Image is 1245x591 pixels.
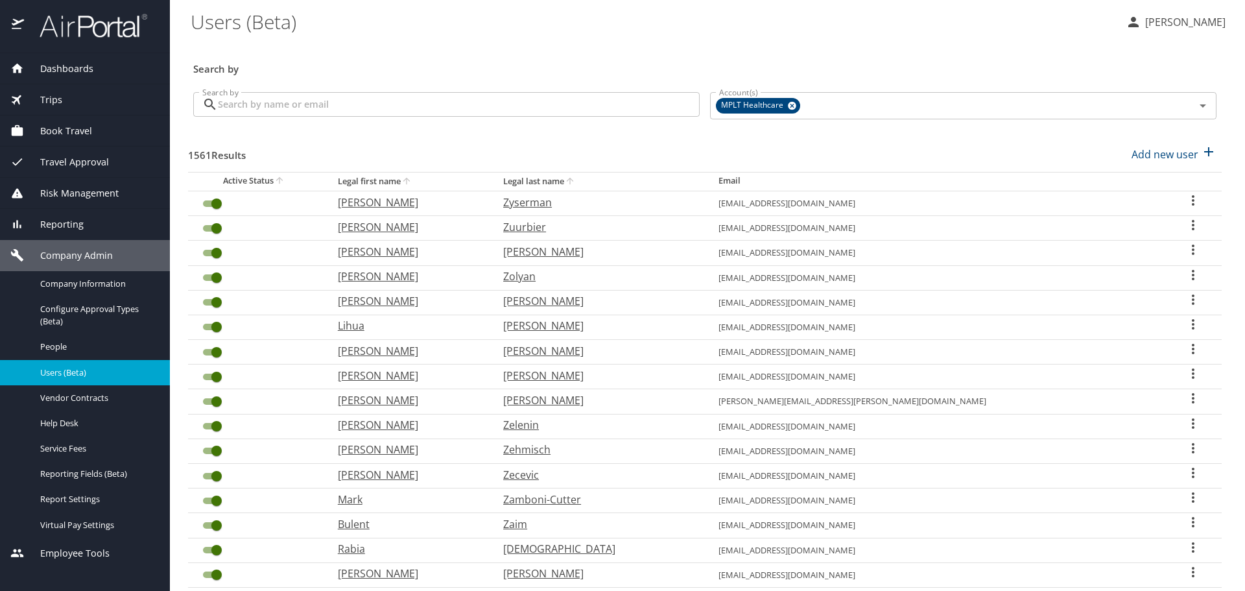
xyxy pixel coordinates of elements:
td: [EMAIL_ADDRESS][DOMAIN_NAME] [708,191,1165,215]
td: [EMAIL_ADDRESS][DOMAIN_NAME] [708,464,1165,488]
h1: Users (Beta) [191,1,1115,42]
img: icon-airportal.png [12,13,25,38]
p: [PERSON_NAME] [503,566,693,581]
div: MPLT Healthcare [716,98,800,114]
span: Company Information [40,278,154,290]
button: sort [401,176,414,188]
th: Legal first name [327,172,493,191]
p: [PERSON_NAME] [338,269,477,284]
span: Trips [24,93,62,107]
td: [EMAIL_ADDRESS][DOMAIN_NAME] [708,365,1165,389]
th: Legal last name [493,172,708,191]
td: [EMAIL_ADDRESS][DOMAIN_NAME] [708,265,1165,290]
p: Zamboni-Cutter [503,492,693,507]
span: Risk Management [24,186,119,200]
td: [EMAIL_ADDRESS][DOMAIN_NAME] [708,216,1165,241]
button: sort [564,176,577,188]
p: [PERSON_NAME] [338,467,477,483]
p: Zolyan [503,269,693,284]
span: Configure Approval Types (Beta) [40,303,154,328]
p: Zecevic [503,467,693,483]
span: Report Settings [40,493,154,505]
span: Virtual Pay Settings [40,519,154,531]
td: [EMAIL_ADDRESS][DOMAIN_NAME] [708,340,1165,365]
td: [EMAIL_ADDRESS][DOMAIN_NAME] [708,241,1165,265]
td: [EMAIL_ADDRESS][DOMAIN_NAME] [708,290,1165,315]
p: Mark [338,492,477,507]
span: Travel Approval [24,155,109,169]
p: [PERSON_NAME] [338,417,477,433]
span: Employee Tools [24,546,110,561]
p: [PERSON_NAME] [503,368,693,383]
button: [PERSON_NAME] [1120,10,1231,34]
p: Rabia [338,541,477,557]
span: Vendor Contracts [40,392,154,404]
p: Lihua [338,318,477,333]
button: Open [1194,97,1212,115]
td: [PERSON_NAME][EMAIL_ADDRESS][PERSON_NAME][DOMAIN_NAME] [708,389,1165,414]
span: Company Admin [24,248,113,263]
th: Active Status [188,172,327,191]
p: Zelenin [503,417,693,433]
span: Help Desk [40,417,154,429]
p: [PERSON_NAME] [503,392,693,408]
span: Users (Beta) [40,367,154,379]
td: [EMAIL_ADDRESS][DOMAIN_NAME] [708,538,1165,562]
p: Add new user [1132,147,1198,162]
p: [PERSON_NAME] [1141,14,1226,30]
p: [PERSON_NAME] [338,392,477,408]
td: [EMAIL_ADDRESS][DOMAIN_NAME] [708,562,1165,587]
td: [EMAIL_ADDRESS][DOMAIN_NAME] [708,513,1165,538]
span: Book Travel [24,124,92,138]
p: [PERSON_NAME] [338,442,477,457]
p: [PERSON_NAME] [338,343,477,359]
p: [PERSON_NAME] [503,293,693,309]
button: Add new user [1126,140,1222,169]
p: [PERSON_NAME] [503,318,693,333]
td: [EMAIL_ADDRESS][DOMAIN_NAME] [708,488,1165,513]
p: [DEMOGRAPHIC_DATA] [503,541,693,557]
td: [EMAIL_ADDRESS][DOMAIN_NAME] [708,315,1165,339]
button: sort [274,175,287,187]
span: People [40,341,154,353]
p: [PERSON_NAME] [338,195,477,210]
span: MPLT Healthcare [716,99,791,112]
th: Email [708,172,1165,191]
p: [PERSON_NAME] [338,368,477,383]
p: [PERSON_NAME] [503,244,693,259]
p: [PERSON_NAME] [338,293,477,309]
span: Service Fees [40,442,154,455]
h3: Search by [193,54,1216,77]
p: [PERSON_NAME] [338,219,477,235]
span: Dashboards [24,62,93,76]
p: Zyserman [503,195,693,210]
td: [EMAIL_ADDRESS][DOMAIN_NAME] [708,439,1165,463]
span: Reporting [24,217,84,232]
span: Reporting Fields (Beta) [40,468,154,480]
p: [PERSON_NAME] [338,566,477,581]
p: [PERSON_NAME] [338,244,477,259]
td: [EMAIL_ADDRESS][DOMAIN_NAME] [708,414,1165,439]
h3: 1561 Results [188,140,246,163]
p: Zehmisch [503,442,693,457]
p: Zuurbier [503,219,693,235]
p: Bulent [338,516,477,532]
p: Zaim [503,516,693,532]
input: Search by name or email [218,92,700,117]
img: airportal-logo.png [25,13,147,38]
p: [PERSON_NAME] [503,343,693,359]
